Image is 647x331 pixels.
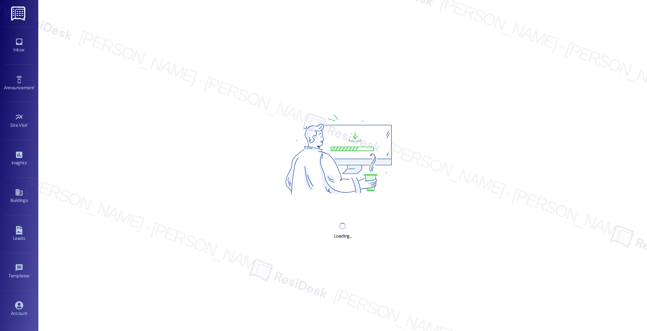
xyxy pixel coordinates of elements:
a: Inbox [4,35,34,56]
a: Leads [4,224,34,244]
img: ResiDesk Logo [11,7,27,21]
a: Buildings [4,186,34,206]
span: • [34,84,35,89]
span: • [26,159,28,164]
span: • [29,272,31,277]
a: Templates • [4,261,34,282]
div: Loading... [334,232,351,240]
a: Site Visit • [4,111,34,131]
span: • [28,121,29,127]
a: Account [4,299,34,320]
a: Insights • [4,148,34,169]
